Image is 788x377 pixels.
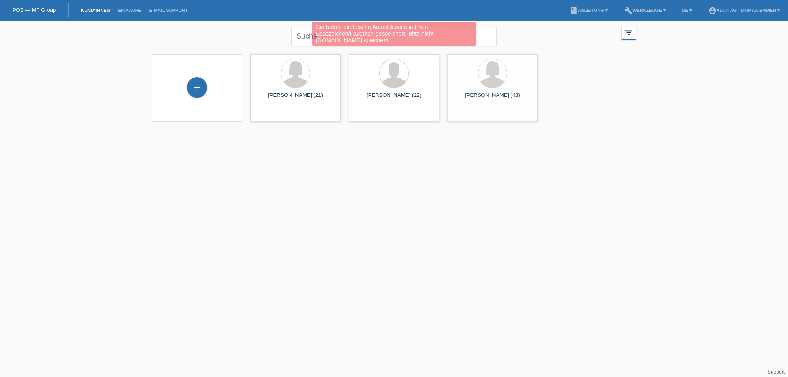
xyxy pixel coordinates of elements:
a: Support [767,369,785,375]
div: [PERSON_NAME] (22) [355,92,433,105]
a: POS — MF Group [12,7,56,13]
a: buildWerkzeuge ▾ [620,8,670,13]
div: Kund*in hinzufügen [187,80,207,94]
a: account_circleXLCH AG - Mömax Emmen ▾ [704,8,784,13]
i: build [624,7,632,15]
a: Einkäufe [114,8,145,13]
i: account_circle [708,7,717,15]
a: E-Mail Support [145,8,192,13]
a: DE ▾ [678,8,696,13]
a: Kund*innen [77,8,114,13]
a: bookAnleitung ▾ [566,8,612,13]
div: [PERSON_NAME] (43) [454,92,531,105]
i: book [570,7,578,15]
div: [PERSON_NAME] (21) [257,92,334,105]
div: Sie haben die falsche Anmeldeseite in Ihren Lesezeichen/Favoriten gespeichert. Bitte nicht [DOMAI... [312,22,476,46]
